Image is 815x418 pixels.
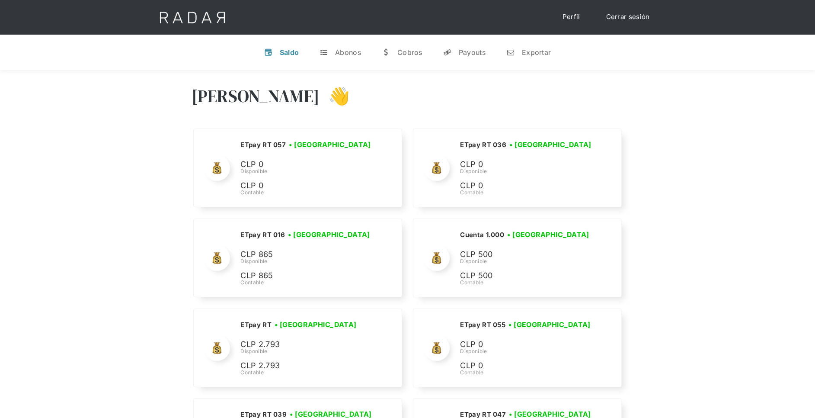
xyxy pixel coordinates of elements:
[460,158,590,171] p: CLP 0
[240,180,370,192] p: CLP 0
[240,257,373,265] div: Disponible
[460,321,505,329] h2: ETpay RT 055
[509,139,591,150] h3: • [GEOGRAPHIC_DATA]
[506,48,515,57] div: n
[192,85,320,107] h3: [PERSON_NAME]
[240,167,374,175] div: Disponible
[460,231,504,239] h2: Cuenta 1.000
[460,180,590,192] p: CLP 0
[240,360,370,372] p: CLP 2.793
[460,347,593,355] div: Disponible
[460,360,590,372] p: CLP 0
[275,319,357,330] h3: • [GEOGRAPHIC_DATA]
[289,139,371,150] h3: • [GEOGRAPHIC_DATA]
[280,48,299,57] div: Saldo
[460,141,506,149] h2: ETpay RT 036
[240,141,286,149] h2: ETpay RT 057
[459,48,486,57] div: Payouts
[320,85,350,107] h3: 👋
[460,257,592,265] div: Disponible
[382,48,390,57] div: w
[240,189,374,196] div: Contable
[264,48,273,57] div: v
[460,248,590,261] p: CLP 500
[240,248,370,261] p: CLP 865
[598,9,658,26] a: Cerrar sesión
[460,369,593,376] div: Contable
[460,270,590,282] p: CLP 500
[240,270,370,282] p: CLP 865
[522,48,551,57] div: Exportar
[240,347,370,355] div: Disponible
[240,279,373,286] div: Contable
[240,158,370,171] p: CLP 0
[443,48,452,57] div: y
[508,319,591,330] h3: • [GEOGRAPHIC_DATA]
[397,48,422,57] div: Cobros
[240,369,370,376] div: Contable
[240,231,285,239] h2: ETpay RT 016
[554,9,589,26] a: Perfil
[240,321,271,329] h2: ETpay RT
[320,48,328,57] div: t
[460,338,590,351] p: CLP 0
[335,48,361,57] div: Abonos
[460,189,594,196] div: Contable
[288,229,370,240] h3: • [GEOGRAPHIC_DATA]
[460,167,594,175] div: Disponible
[507,229,589,240] h3: • [GEOGRAPHIC_DATA]
[460,279,592,286] div: Contable
[240,338,370,351] p: CLP 2.793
